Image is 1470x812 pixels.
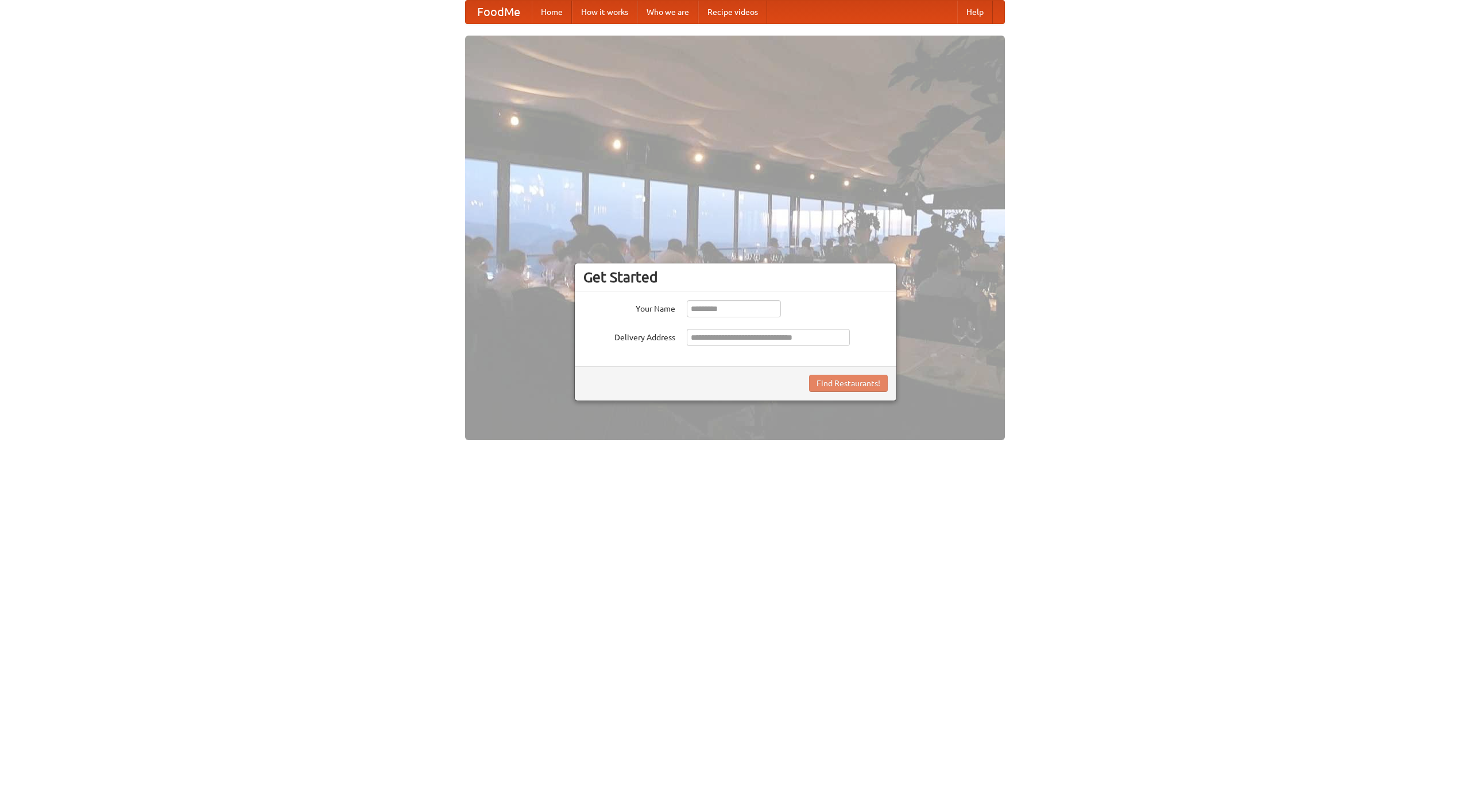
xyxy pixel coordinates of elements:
a: Who we are [637,1,698,24]
a: Help [957,1,993,24]
a: Home [532,1,572,24]
h3: Get Started [583,269,888,286]
a: FoodMe [466,1,532,24]
label: Delivery Address [583,329,675,343]
label: Your Name [583,300,675,314]
a: How it works [572,1,637,24]
button: Find Restaurants! [809,375,888,392]
a: Recipe videos [698,1,767,24]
